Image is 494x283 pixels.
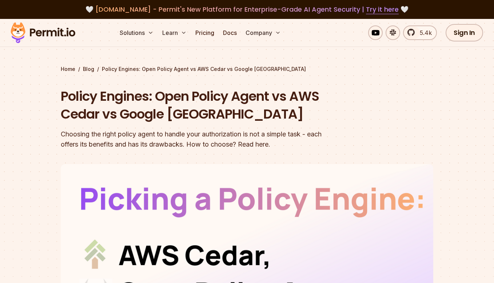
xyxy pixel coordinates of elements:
a: 5.4k [403,25,437,40]
h1: Policy Engines: Open Policy Agent vs AWS Cedar vs Google [GEOGRAPHIC_DATA] [61,87,340,123]
a: Pricing [192,25,217,40]
a: Blog [83,65,94,73]
button: Learn [159,25,190,40]
span: [DOMAIN_NAME] - Permit's New Platform for Enterprise-Grade AI Agent Security | [95,5,399,14]
div: Choosing the right policy agent to handle your authorization is not a simple task - each offers i... [61,129,340,150]
span: 5.4k [415,28,432,37]
a: Docs [220,25,240,40]
button: Solutions [117,25,156,40]
a: Home [61,65,75,73]
a: Try it here [366,5,399,14]
a: Sign In [446,24,483,41]
button: Company [243,25,284,40]
img: Permit logo [7,20,79,45]
div: / / [61,65,433,73]
div: 🤍 🤍 [17,4,477,15]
